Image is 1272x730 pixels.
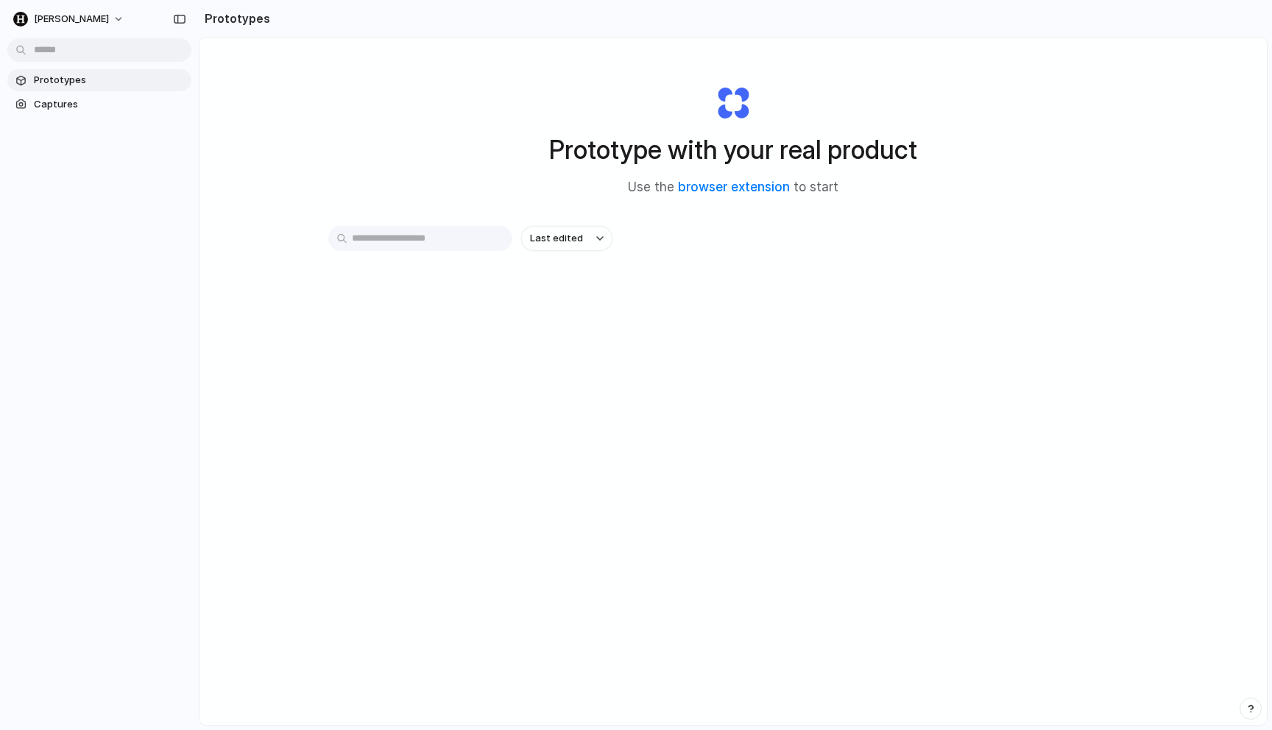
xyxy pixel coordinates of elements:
span: [PERSON_NAME] [34,12,109,26]
a: Prototypes [7,69,191,91]
span: Prototypes [34,73,185,88]
span: Captures [34,97,185,112]
h1: Prototype with your real product [549,130,917,169]
button: [PERSON_NAME] [7,7,132,31]
h2: Prototypes [199,10,270,27]
span: Use the to start [628,178,838,197]
span: Last edited [530,231,583,246]
a: browser extension [678,180,790,194]
button: Last edited [521,226,612,251]
a: Captures [7,93,191,116]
